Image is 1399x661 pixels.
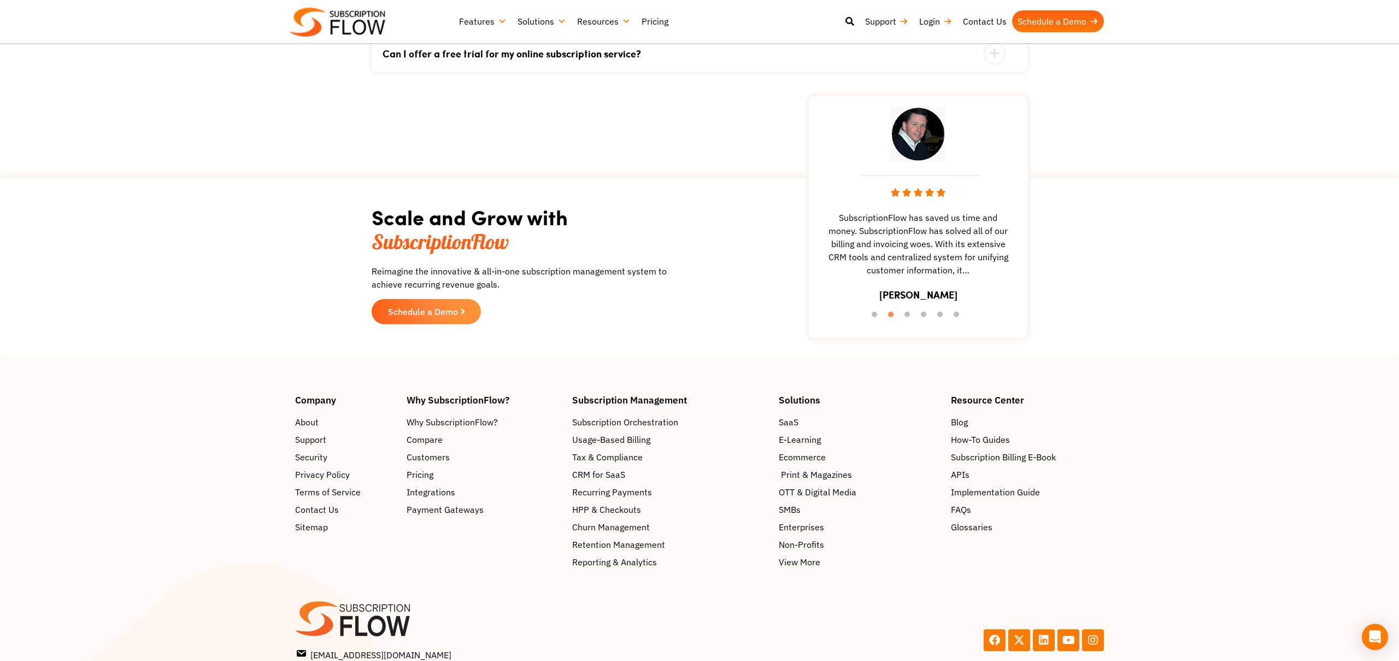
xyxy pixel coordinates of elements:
[779,538,940,551] a: Non-Profits
[454,10,512,32] a: Features
[779,416,940,429] a: SaaS
[954,312,965,323] button: 6 of 6
[951,416,1104,429] a: Blog
[572,416,678,429] span: Subscription Orchestration
[572,538,768,551] a: Retention Management
[951,468,1104,481] a: APIs
[295,433,396,446] a: Support
[779,416,798,429] span: SaaS
[295,416,319,429] span: About
[779,520,824,534] span: Enterprises
[779,503,940,516] a: SMBs
[572,416,768,429] a: Subscription Orchestration
[572,433,768,446] a: Usage-Based Billing
[572,555,768,569] a: Reporting & Analytics
[407,485,562,499] a: Integrations
[388,307,458,316] span: Schedule a Demo
[407,433,443,446] span: Compare
[372,299,481,324] a: Schedule a Demo
[407,433,562,446] a: Compare
[407,503,484,516] span: Payment Gateways
[295,520,396,534] a: Sitemap
[407,451,450,464] span: Customers
[407,395,562,405] h4: Why SubscriptionFlow?
[951,395,1104,405] h4: Resource Center
[779,451,826,464] span: Ecommerce
[295,395,396,405] h4: Company
[951,451,1056,464] span: Subscription Billing E-Book
[937,312,948,323] button: 5 of 6
[572,485,652,499] span: Recurring Payments
[921,312,932,323] button: 4 of 6
[779,395,940,405] h4: Solutions
[879,288,957,302] h3: [PERSON_NAME]
[891,107,945,162] img: testimonial
[814,211,1022,277] span: SubscriptionFlow has saved us time and money. SubscriptionFlow has solved all of our billing and ...
[951,485,1104,499] a: Implementation Guide
[1012,10,1104,32] a: Schedule a Demo
[295,451,396,464] a: Security
[295,468,396,481] a: Privacy Policy
[572,538,665,551] span: Retention Management
[957,10,1012,32] a: Contact Us
[572,468,625,481] span: CRM for SaaS
[295,601,410,636] img: SF-logo
[572,10,636,32] a: Resources
[572,451,643,464] span: Tax & Compliance
[572,555,657,569] span: Reporting & Analytics
[872,312,883,323] button: 1 of 6
[372,229,509,255] span: SubscriptionFlow
[951,503,971,516] span: FAQs
[891,188,945,197] img: stars
[572,503,768,516] a: HPP & Checkouts
[572,520,768,534] a: Churn Management
[951,485,1040,499] span: Implementation Guide
[512,10,572,32] a: Solutions
[951,468,969,481] span: APIs
[372,265,672,291] p: Reimagine the innovative & all-in-one subscription management system to achieve recurring revenue...
[779,485,940,499] a: OTT & Digital Media
[295,485,396,499] a: Terms of Service
[636,10,674,32] a: Pricing
[904,312,915,323] button: 3 of 6
[779,538,824,551] span: Non-Profits
[572,395,768,405] h4: Subscription Management
[572,485,768,499] a: Recurring Payments
[407,451,562,464] a: Customers
[779,485,856,499] span: OTT & Digital Media
[295,468,350,481] span: Privacy Policy
[951,520,992,534] span: Glossaries
[951,520,1104,534] a: Glossaries
[779,503,801,516] span: SMBs
[888,312,899,323] button: 2 of 6
[779,451,940,464] a: Ecommerce
[779,433,940,446] a: E-Learning
[407,503,562,516] a: Payment Gateways
[295,520,328,534] span: Sitemap
[290,8,385,37] img: Subscriptionflow
[295,485,361,499] span: Terms of Service
[951,433,1010,446] span: How-To Guides
[572,468,768,481] a: CRM for SaaS
[951,433,1104,446] a: How-To Guides
[295,503,396,516] a: Contact Us
[383,49,989,59] a: Can I offer a free trial for my online subscription service?
[572,520,650,534] span: Churn Management
[295,503,339,516] span: Contact Us
[951,416,968,429] span: Blog
[779,433,821,446] span: E-Learning
[295,451,327,464] span: Security
[407,416,562,429] a: Why SubscriptionFlow?
[407,468,433,481] span: Pricing
[779,520,940,534] a: Enterprises
[779,468,940,481] a: Print & Magazines
[779,555,940,569] a: View More
[407,485,455,499] span: Integrations
[1362,624,1388,650] div: Open Intercom Messenger
[295,433,326,446] span: Support
[860,10,914,32] a: Support
[572,451,768,464] a: Tax & Compliance
[295,416,396,429] a: About
[951,451,1104,464] a: Subscription Billing E-Book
